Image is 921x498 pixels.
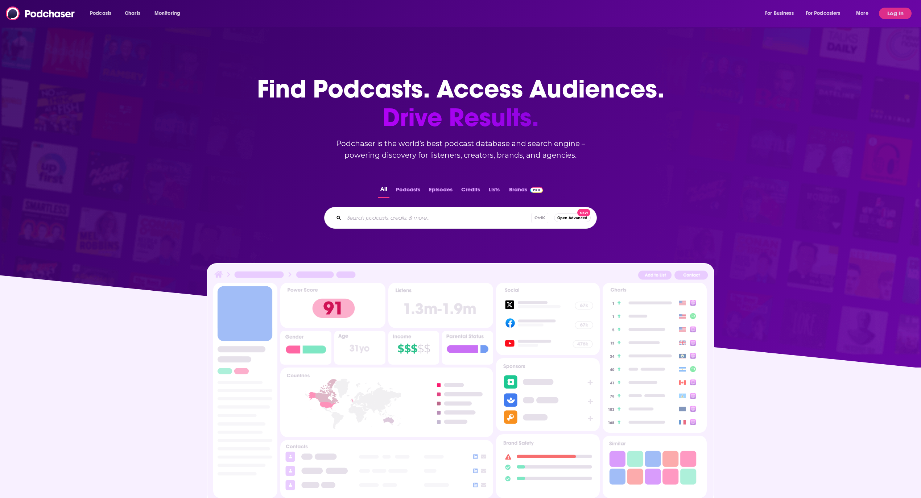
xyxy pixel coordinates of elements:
span: Charts [125,8,140,18]
span: More [856,8,868,18]
img: Podcast Insights Contacts [280,440,493,498]
img: Podcast Insights Brand Safety [499,437,597,487]
img: Podcast Socials [496,283,600,355]
button: open menu [851,8,877,19]
button: Log In [879,8,912,19]
button: open menu [149,8,190,19]
a: BrandsPodchaser Pro [509,184,543,198]
img: Podcast Insights Age [334,331,385,365]
button: All [378,184,389,198]
span: For Podcasters [806,8,841,18]
button: open menu [85,8,121,19]
img: Podchaser Pro [530,187,543,193]
span: Drive Results. [257,103,664,132]
button: Open AdvancedNew [554,213,591,222]
span: Monitoring [154,8,180,18]
a: Charts [120,8,145,19]
img: Podcast Insights Similar Podcasts [606,439,703,487]
img: Podcast Insights Header [213,270,708,282]
img: Podcast Insights Sidebar [216,286,274,480]
h1: Find Podcasts. Access Audiences. [257,75,664,132]
span: New [577,209,590,216]
span: For Business [765,8,794,18]
div: Search podcasts, credits, & more... [324,207,597,229]
img: Podcast Sponsors [496,358,600,431]
button: Credits [459,184,482,198]
img: Podcast Insights Charts [603,283,706,433]
span: Podcasts [90,8,111,18]
img: Podcast Insights Power score [280,283,385,328]
img: Podchaser - Follow, Share and Rate Podcasts [6,7,75,20]
button: Podcasts [394,184,422,198]
span: Ctrl K [531,213,548,223]
img: Podcast Insights Gender [280,331,331,365]
span: Open Advanced [557,216,587,220]
button: open menu [760,8,803,19]
img: Podcast Insights Parental Status [442,331,493,365]
input: Search podcasts, credits, & more... [344,212,531,224]
img: Podcast Insights Countries [280,368,493,437]
img: Podcast Insights Income [388,331,439,365]
button: open menu [801,8,851,19]
h2: Podchaser is the world’s best podcast database and search engine – powering discovery for listene... [315,138,606,161]
img: Podcast Insights Listens [388,283,493,328]
button: Episodes [427,184,455,198]
button: Lists [487,184,502,198]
